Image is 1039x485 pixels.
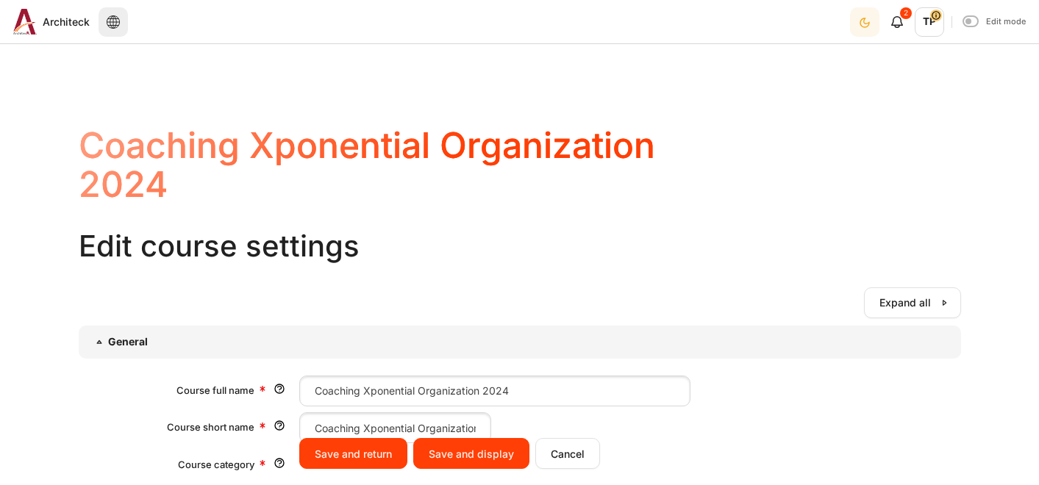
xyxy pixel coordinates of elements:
span: Architeck [43,14,90,29]
span: TP [915,7,944,37]
img: Help with Course full name [274,383,285,395]
button: Languages [99,7,128,37]
input: Cancel [535,438,600,469]
a: User menu [915,7,944,37]
input: Save and display [413,438,529,469]
button: Light Mode Dark Mode [850,7,879,37]
div: Show notification window with 2 new notifications [882,7,912,37]
a: Architeck Architeck [7,9,90,35]
span: Required [257,384,268,392]
a: Expand all [864,287,961,318]
h2: Edit course settings [79,227,961,265]
span: Expand all [879,295,931,310]
h1: Coaching Xponential Organization 2024 [79,126,740,204]
a: Help [271,383,288,395]
div: Dark Mode [851,7,878,37]
img: Architeck [13,9,37,35]
img: Required [257,420,268,431]
a: Help [271,420,288,431]
img: Required [257,383,268,395]
span: Required [257,420,268,428]
div: 2 [900,7,912,19]
img: Help with Course short name [274,420,285,431]
label: Course full name [176,384,254,396]
input: Save and return [299,438,407,469]
h3: General [108,335,932,348]
label: Course short name [167,421,254,433]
